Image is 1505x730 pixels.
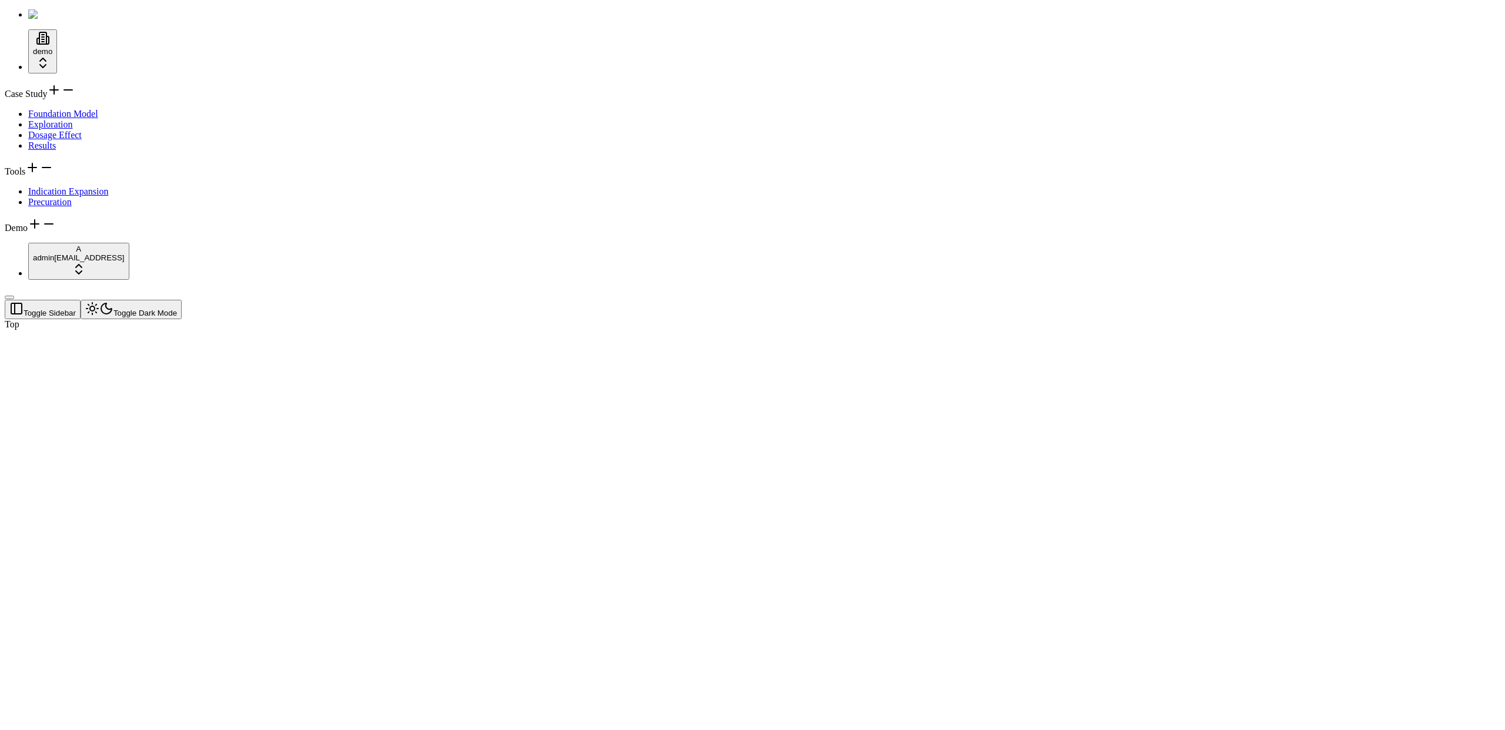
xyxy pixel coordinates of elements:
[33,253,54,262] span: admin
[5,160,1500,177] div: Tools
[28,119,73,129] a: Exploration
[28,197,72,207] a: Precuration
[5,319,1387,330] div: Top
[28,140,56,150] a: Results
[5,217,1500,233] div: Demo
[76,245,81,253] span: A
[28,29,57,73] button: demo
[5,83,1500,99] div: Case Study
[28,109,98,119] a: Foundation Model
[28,130,82,140] a: Dosage Effect
[54,253,124,262] span: [EMAIL_ADDRESS]
[5,300,81,319] button: Toggle Sidebar
[5,296,14,299] button: Toggle Sidebar
[113,309,177,317] span: Toggle Dark Mode
[28,243,129,280] button: Aadmin[EMAIL_ADDRESS]
[33,47,52,56] span: demo
[28,186,108,196] a: Indication Expansion
[28,9,73,20] img: Numenos
[81,300,182,319] button: Toggle Dark Mode
[24,309,76,317] span: Toggle Sidebar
